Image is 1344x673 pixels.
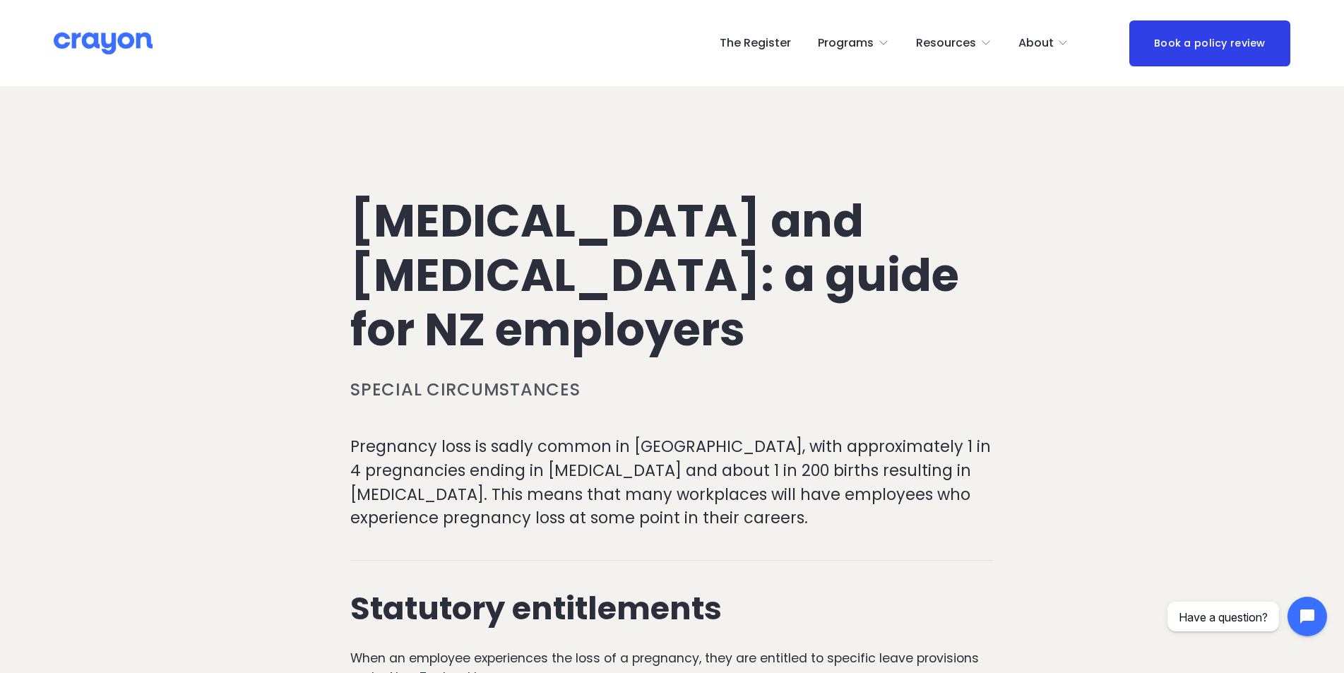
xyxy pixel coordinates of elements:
span: Resources [916,33,976,54]
strong: Statutory entitlements [350,586,722,631]
a: folder dropdown [818,32,889,54]
a: Book a policy review [1129,20,1290,66]
h1: [MEDICAL_DATA] and [MEDICAL_DATA]: a guide for NZ employers [350,194,993,357]
span: About [1018,33,1054,54]
a: folder dropdown [1018,32,1069,54]
span: Programs [818,33,874,54]
img: Crayon [54,31,153,56]
a: folder dropdown [916,32,992,54]
a: Special circumstances [350,378,580,401]
a: The Register [720,32,791,54]
p: Pregnancy loss is sadly common in [GEOGRAPHIC_DATA], with approximately 1 in 4 pregnancies ending... [350,435,993,530]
